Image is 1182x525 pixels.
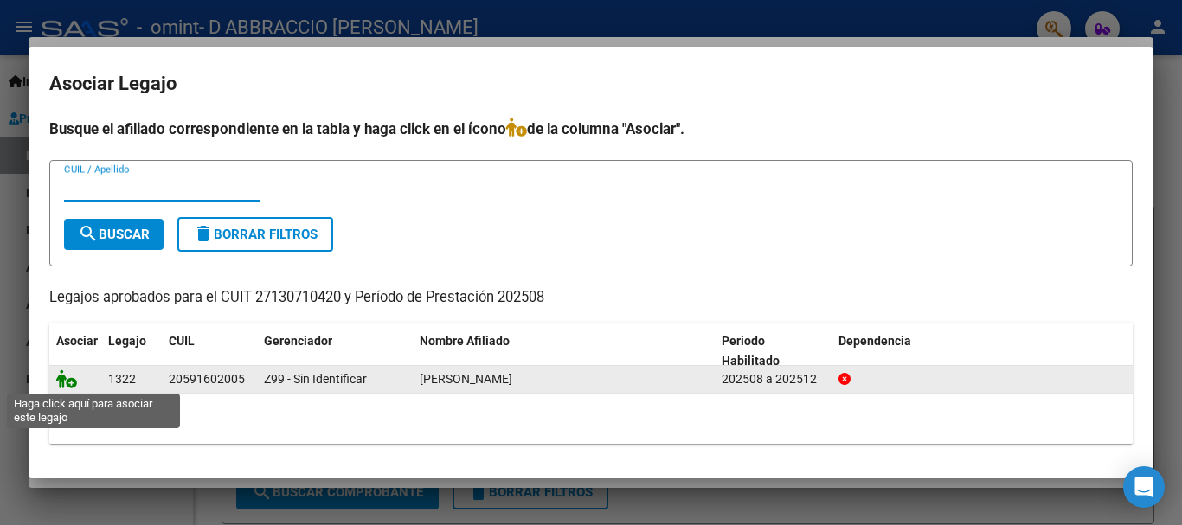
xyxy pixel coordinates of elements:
[49,287,1133,309] p: Legajos aprobados para el CUIT 27130710420 y Período de Prestación 202508
[177,217,333,252] button: Borrar Filtros
[108,372,136,386] span: 1322
[832,323,1134,380] datatable-header-cell: Dependencia
[722,334,780,368] span: Periodo Habilitado
[78,223,99,244] mat-icon: search
[264,334,332,348] span: Gerenciador
[49,67,1133,100] h2: Asociar Legajo
[722,369,825,389] div: 202508 a 202512
[162,323,257,380] datatable-header-cell: CUIL
[49,400,1133,444] div: 1 registros
[264,372,367,386] span: Z99 - Sin Identificar
[56,334,98,348] span: Asociar
[101,323,162,380] datatable-header-cell: Legajo
[108,334,146,348] span: Legajo
[413,323,715,380] datatable-header-cell: Nombre Afiliado
[193,223,214,244] mat-icon: delete
[1123,466,1165,508] div: Open Intercom Messenger
[64,219,164,250] button: Buscar
[49,323,101,380] datatable-header-cell: Asociar
[193,227,318,242] span: Borrar Filtros
[257,323,413,380] datatable-header-cell: Gerenciador
[169,369,245,389] div: 20591602005
[49,118,1133,140] h4: Busque el afiliado correspondiente en la tabla y haga click en el ícono de la columna "Asociar".
[838,334,911,348] span: Dependencia
[169,334,195,348] span: CUIL
[78,227,150,242] span: Buscar
[715,323,832,380] datatable-header-cell: Periodo Habilitado
[420,334,510,348] span: Nombre Afiliado
[420,372,512,386] span: FARIAS TOWPYHA BRUNO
